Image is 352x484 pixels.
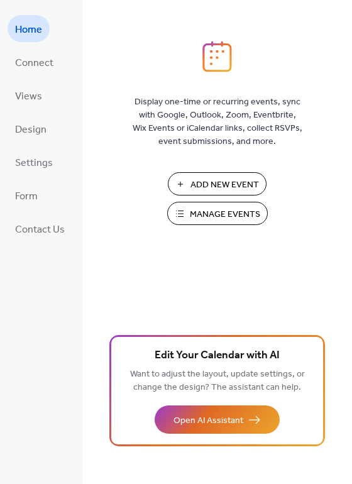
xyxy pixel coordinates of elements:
span: Contact Us [15,220,65,239]
span: Views [15,87,42,106]
span: Add New Event [190,179,259,192]
a: Connect [8,48,61,75]
a: Home [8,15,50,42]
a: Views [8,82,50,109]
span: Open AI Assistant [173,414,243,427]
a: Form [8,182,45,209]
span: Want to adjust the layout, update settings, or change the design? The assistant can help. [130,366,305,396]
a: Settings [8,148,60,175]
a: Design [8,115,54,142]
span: Home [15,20,42,40]
span: Form [15,187,38,206]
span: Manage Events [190,208,260,221]
button: Open AI Assistant [155,405,280,434]
span: Settings [15,153,53,173]
span: Connect [15,53,53,73]
img: logo_icon.svg [202,41,231,72]
span: Design [15,120,47,140]
button: Add New Event [168,172,267,195]
a: Contact Us [8,215,72,242]
span: Display one-time or recurring events, sync with Google, Outlook, Zoom, Eventbrite, Wix Events or ... [133,96,302,148]
button: Manage Events [167,202,268,225]
span: Edit Your Calendar with AI [155,347,280,365]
